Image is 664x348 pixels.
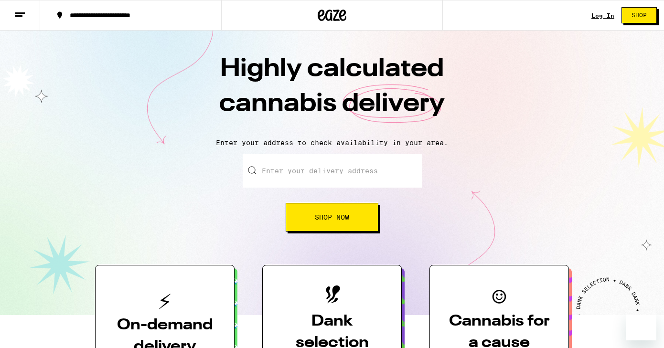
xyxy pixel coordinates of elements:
[286,203,378,232] button: Shop Now
[621,7,657,23] button: Shop
[165,52,499,131] h1: Highly calculated cannabis delivery
[632,12,647,18] span: Shop
[243,154,422,188] input: Enter your delivery address
[591,12,614,19] a: Log In
[10,139,654,147] p: Enter your address to check availability in your area.
[315,214,349,221] span: Shop Now
[626,310,656,340] iframe: Button to launch messaging window
[614,7,664,23] a: Shop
